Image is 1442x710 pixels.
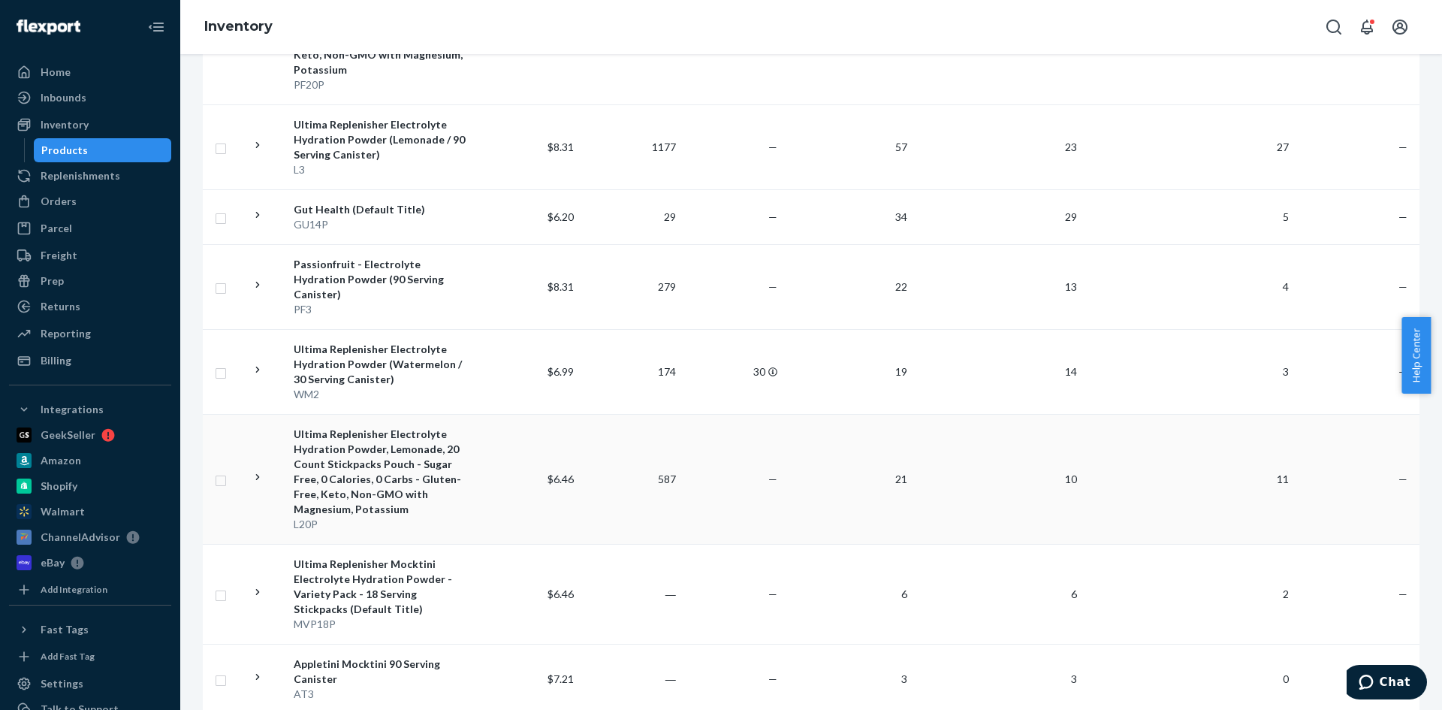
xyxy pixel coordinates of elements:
[1277,280,1295,293] span: 4
[1065,672,1083,685] span: 3
[41,168,120,183] div: Replenishments
[41,90,86,105] div: Inbounds
[294,617,472,632] div: MVP18P
[9,551,171,575] a: eBay
[548,280,574,293] span: $8.31
[9,397,171,421] button: Integrations
[1277,365,1295,378] span: 3
[889,210,913,223] span: 34
[1277,588,1295,600] span: 2
[294,77,472,92] div: PF20P
[192,5,285,49] ol: breadcrumbs
[9,618,171,642] button: Fast Tags
[294,687,472,702] div: AT3
[768,672,777,685] span: —
[41,221,72,236] div: Parcel
[889,365,913,378] span: 19
[580,104,681,189] td: 1177
[294,302,472,317] div: PF3
[41,273,64,289] div: Prep
[1271,473,1295,485] span: 11
[41,248,77,263] div: Freight
[9,672,171,696] a: Settings
[580,189,681,244] td: 29
[9,86,171,110] a: Inbounds
[1398,280,1407,293] span: —
[9,164,171,188] a: Replenishments
[294,342,472,387] div: Ultima Replenisher Electrolyte Hydration Powder (Watermelon / 30 Serving Canister)
[294,257,472,302] div: Passionfruit - Electrolyte Hydration Powder (90 Serving Canister)
[1065,588,1083,600] span: 6
[1385,12,1415,42] button: Open account menu
[9,525,171,549] a: ChannelAdvisor
[41,299,80,314] div: Returns
[1401,317,1431,394] span: Help Center
[41,453,81,468] div: Amazon
[548,672,574,685] span: $7.21
[1398,473,1407,485] span: —
[1398,588,1407,600] span: —
[548,140,574,153] span: $8.31
[9,474,171,498] a: Shopify
[1347,665,1427,702] iframe: Opens a widget where you can chat to one of our agents
[580,414,681,544] td: 587
[682,329,783,414] td: 30
[9,581,171,599] a: Add Integration
[41,194,77,209] div: Orders
[895,588,913,600] span: 6
[9,500,171,524] a: Walmart
[548,473,574,485] span: $6.46
[41,676,83,691] div: Settings
[9,216,171,240] a: Parcel
[41,622,89,637] div: Fast Tags
[9,322,171,346] a: Reporting
[41,143,88,158] div: Products
[768,473,777,485] span: —
[548,588,574,600] span: $6.46
[9,349,171,373] a: Billing
[294,387,472,402] div: WM2
[9,295,171,319] a: Returns
[1352,12,1382,42] button: Open notifications
[41,353,71,368] div: Billing
[889,473,913,485] span: 21
[9,449,171,473] a: Amazon
[9,423,171,447] a: GeekSeller
[34,138,172,162] a: Products
[294,657,472,687] div: Appletini Mocktini 90 Serving Canister
[41,428,95,443] div: GeekSeller
[41,65,71,80] div: Home
[580,329,681,414] td: 174
[41,583,107,596] div: Add Integration
[1277,672,1295,685] span: 0
[548,210,574,223] span: $6.20
[768,588,777,600] span: —
[1059,280,1083,293] span: 13
[9,60,171,84] a: Home
[294,117,472,162] div: Ultima Replenisher Electrolyte Hydration Powder (Lemonade / 90 Serving Canister)
[768,140,777,153] span: —
[548,365,574,378] span: $6.99
[1059,473,1083,485] span: 10
[41,650,95,663] div: Add Fast Tag
[41,326,91,341] div: Reporting
[768,280,777,293] span: —
[1059,210,1083,223] span: 29
[1398,210,1407,223] span: —
[294,557,472,617] div: Ultima Replenisher Mocktini Electrolyte Hydration Powder - Variety Pack - 18 Serving Stickpacks (...
[895,672,913,685] span: 3
[580,544,681,644] td: ―
[768,210,777,223] span: —
[41,555,65,570] div: eBay
[1277,210,1295,223] span: 5
[9,243,171,267] a: Freight
[141,12,171,42] button: Close Navigation
[580,244,681,329] td: 279
[9,189,171,213] a: Orders
[294,427,472,517] div: Ultima Replenisher Electrolyte Hydration Powder, Lemonade, 20 Count Stickpacks Pouch - Sugar Free...
[294,162,472,177] div: L3
[17,20,80,35] img: Flexport logo
[9,648,171,666] a: Add Fast Tag
[41,117,89,132] div: Inventory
